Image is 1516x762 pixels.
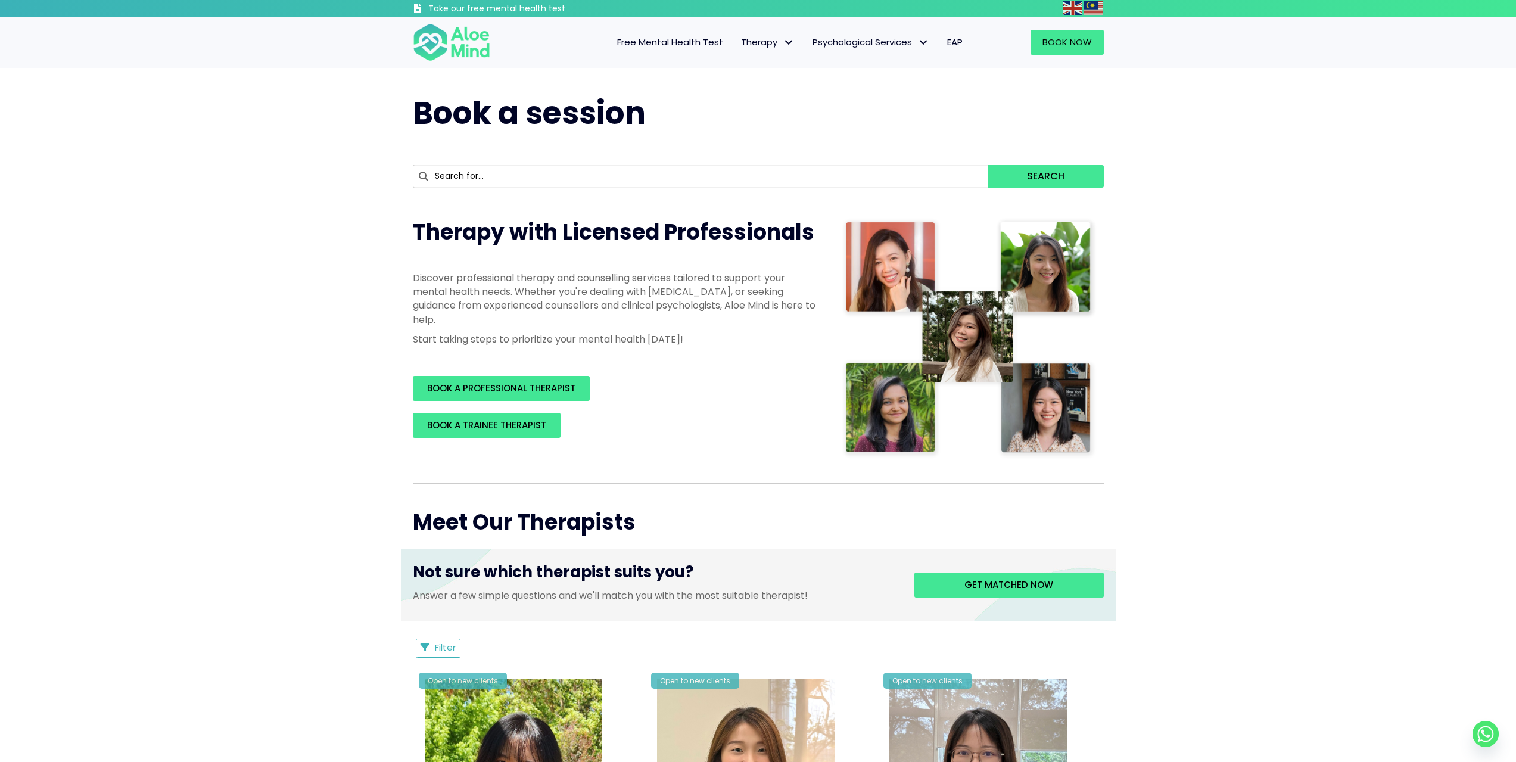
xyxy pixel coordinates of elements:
span: Free Mental Health Test [617,36,723,48]
span: Therapy [741,36,795,48]
div: Open to new clients [651,673,739,689]
a: Take our free mental health test [413,3,629,17]
a: Book Now [1031,30,1104,55]
span: EAP [947,36,963,48]
span: Psychological Services: submenu [915,34,932,51]
span: Therapy: submenu [780,34,798,51]
a: TherapyTherapy: submenu [732,30,804,55]
a: Whatsapp [1473,721,1499,747]
img: Aloe mind Logo [413,23,490,62]
img: ms [1084,1,1103,15]
span: Meet Our Therapists [413,507,636,537]
span: Therapy with Licensed Professionals [413,217,814,247]
input: Search for... [413,165,989,188]
a: Malay [1084,1,1104,15]
span: BOOK A TRAINEE THERAPIST [427,419,546,431]
span: BOOK A PROFESSIONAL THERAPIST [427,382,575,394]
div: Open to new clients [419,673,507,689]
button: Search [988,165,1103,188]
span: Book Now [1042,36,1092,48]
a: Get matched now [914,573,1104,598]
span: Get matched now [964,579,1053,591]
img: Therapist collage [842,217,1097,459]
a: English [1063,1,1084,15]
div: Open to new clients [883,673,972,689]
span: Psychological Services [813,36,929,48]
a: BOOK A PROFESSIONAL THERAPIST [413,376,590,401]
a: BOOK A TRAINEE THERAPIST [413,413,561,438]
h3: Take our free mental health test [428,3,629,15]
h3: Not sure which therapist suits you? [413,561,896,589]
p: Answer a few simple questions and we'll match you with the most suitable therapist! [413,589,896,602]
span: Filter [435,641,456,654]
a: EAP [938,30,972,55]
button: Filter Listings [416,639,461,658]
span: Book a session [413,91,646,135]
img: en [1063,1,1082,15]
a: Free Mental Health Test [608,30,732,55]
a: Psychological ServicesPsychological Services: submenu [804,30,938,55]
nav: Menu [506,30,972,55]
p: Start taking steps to prioritize your mental health [DATE]! [413,332,818,346]
p: Discover professional therapy and counselling services tailored to support your mental health nee... [413,271,818,326]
